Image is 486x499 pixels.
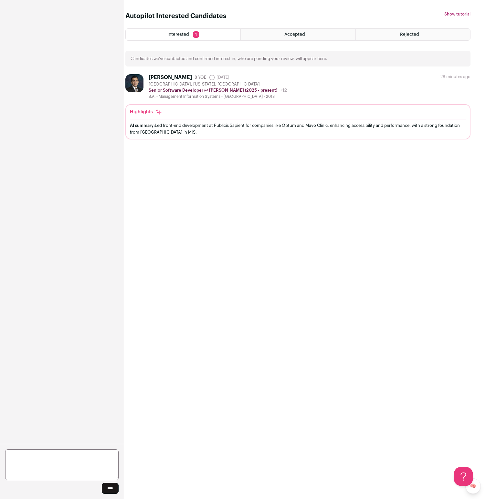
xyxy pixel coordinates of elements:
[400,32,419,37] span: Rejected
[131,56,327,61] p: Candidates we’ve contacted and confirmed interest in, who are pending your review, will appear here.
[149,88,277,93] p: Senior Software Developer @ [PERSON_NAME] (2025 - present)
[149,94,287,99] div: B.A. - Management Information Systems - [GEOGRAPHIC_DATA] - 2013
[125,12,226,21] h1: Autopilot Interested Candidates
[454,467,473,486] iframe: Help Scout Beacon - Open
[130,123,155,127] span: AI summary:
[125,74,470,139] a: [PERSON_NAME] 8 YOE [DATE] [GEOGRAPHIC_DATA], [US_STATE], [GEOGRAPHIC_DATA] Senior Software Devel...
[209,74,229,81] span: [DATE]
[167,32,189,37] span: Interested
[193,31,199,38] span: 1
[149,74,192,81] div: [PERSON_NAME]
[444,12,470,17] button: Show tutorial
[280,88,287,93] span: +12
[195,75,206,80] span: 8 YOE
[130,122,466,136] div: Led front-end development at Publicis Sapient for companies like Optum and Mayo Clinic, enhancing...
[125,74,143,92] img: 5f0bf235e5d81f6169fd2df99a7baf79525b02e42ff41e1726442fba232a6b79.jpg
[284,32,305,37] span: Accepted
[241,29,355,40] a: Accepted
[130,109,162,115] div: Highlights
[356,29,470,40] a: Rejected
[440,74,470,79] div: 28 minutes ago
[149,82,287,87] div: [GEOGRAPHIC_DATA], [US_STATE], [GEOGRAPHIC_DATA]
[465,478,481,494] a: 🧠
